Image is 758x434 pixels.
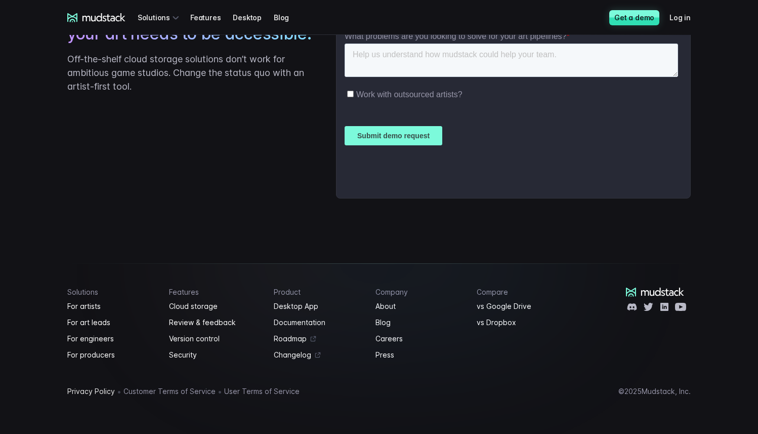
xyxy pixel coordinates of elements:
[626,288,684,297] a: mudstack logo
[224,385,300,398] a: User Terms of Service
[67,13,125,22] a: mudstack logo
[274,333,363,345] a: Roadmap
[274,8,301,27] a: Blog
[67,317,157,329] a: For art leads
[609,10,659,25] a: Get a demo
[375,333,465,345] a: Careers
[169,288,262,296] h4: Features
[190,8,233,27] a: Features
[274,317,363,329] a: Documentation
[117,386,121,397] span: •
[375,349,465,361] a: Press
[67,300,157,312] a: For artists
[67,349,157,361] a: For producers
[67,52,316,93] p: Off-the-shelf cloud storage solutions don’t work for ambitious game studios. Change the status qu...
[669,8,703,27] a: Log in
[375,300,465,312] a: About
[67,288,157,296] h4: Solutions
[477,288,566,296] h4: Compare
[618,387,691,396] div: © 2025 Mudstack, Inc.
[375,288,465,296] h4: Company
[169,317,262,329] a: Review & feedback
[169,333,262,345] a: Version control
[274,288,363,296] h4: Product
[67,333,157,345] a: For engineers
[67,385,115,398] a: Privacy Policy
[218,386,222,397] span: •
[233,8,274,27] a: Desktop
[477,317,566,329] a: vs Dropbox
[123,385,216,398] a: Customer Terms of Service
[477,300,566,312] a: vs Google Drive
[169,300,262,312] a: Cloud storage
[274,349,363,361] a: Changelog
[375,317,465,329] a: Blog
[274,300,363,312] a: Desktop App
[138,8,182,27] div: Solutions
[169,349,262,361] a: Security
